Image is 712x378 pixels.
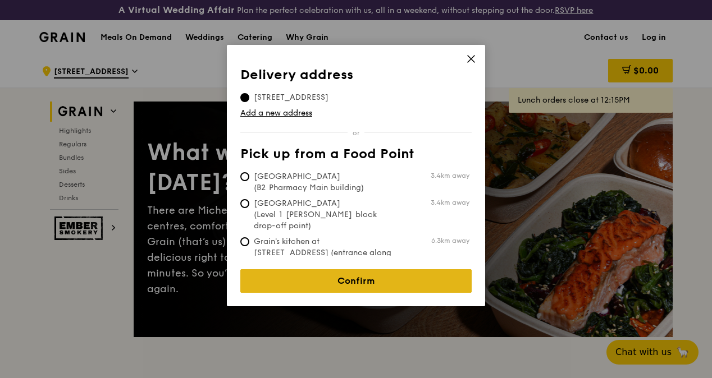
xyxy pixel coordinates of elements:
span: [STREET_ADDRESS] [240,92,342,103]
span: [GEOGRAPHIC_DATA] (B2 Pharmacy Main building) [240,171,408,193]
span: [GEOGRAPHIC_DATA] (Level 1 [PERSON_NAME] block drop-off point) [240,198,408,232]
a: Add a new address [240,108,472,119]
input: Grain's kitchen at [STREET_ADDRESS] (entrance along [PERSON_NAME][GEOGRAPHIC_DATA])6.3km away [240,237,249,246]
input: [GEOGRAPHIC_DATA] (B2 Pharmacy Main building)3.4km away [240,172,249,181]
input: [GEOGRAPHIC_DATA] (Level 1 [PERSON_NAME] block drop-off point)3.4km away [240,199,249,208]
span: Grain's kitchen at [STREET_ADDRESS] (entrance along [PERSON_NAME][GEOGRAPHIC_DATA]) [240,236,408,281]
span: 3.4km away [431,171,469,180]
th: Delivery address [240,67,472,87]
input: [STREET_ADDRESS] [240,93,249,102]
span: 3.4km away [431,198,469,207]
a: Confirm [240,269,472,293]
span: 6.3km away [431,236,469,245]
th: Pick up from a Food Point [240,146,472,167]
